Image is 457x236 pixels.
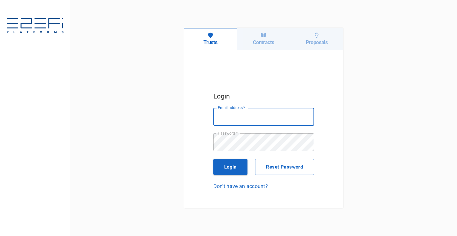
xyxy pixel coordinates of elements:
label: Email address [218,105,245,110]
h6: Proposals [306,39,328,45]
a: Don't have an account? [213,183,314,190]
img: E2EFiPLATFORMS-7f06cbf9.svg [6,18,64,35]
h6: Contracts [253,39,274,45]
h5: Login [213,91,314,102]
label: Password [218,130,238,136]
button: Login [213,159,248,175]
button: Reset Password [255,159,314,175]
h6: Trusts [203,39,217,45]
